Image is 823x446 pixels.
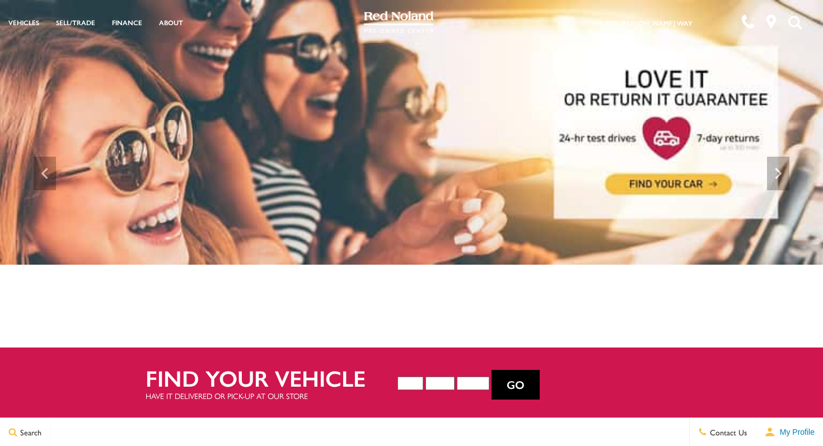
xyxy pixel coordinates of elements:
[756,418,823,446] button: user-profile-menu
[364,15,434,26] a: Red Noland Pre-Owned
[457,377,489,390] select: Vehicle Model
[425,377,455,390] select: Vehicle Make
[364,11,434,34] img: Red Noland Pre-Owned
[775,428,815,436] span: My Profile
[784,1,806,44] button: Open the search field
[707,426,747,438] span: Contact Us
[146,390,398,401] p: Have it delivered or pick-up at our store
[492,370,540,400] button: Go
[17,426,41,438] span: Search
[146,365,398,390] h2: Find your vehicle
[398,377,423,390] select: Vehicle Year
[590,18,693,28] a: The Red [PERSON_NAME] Way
